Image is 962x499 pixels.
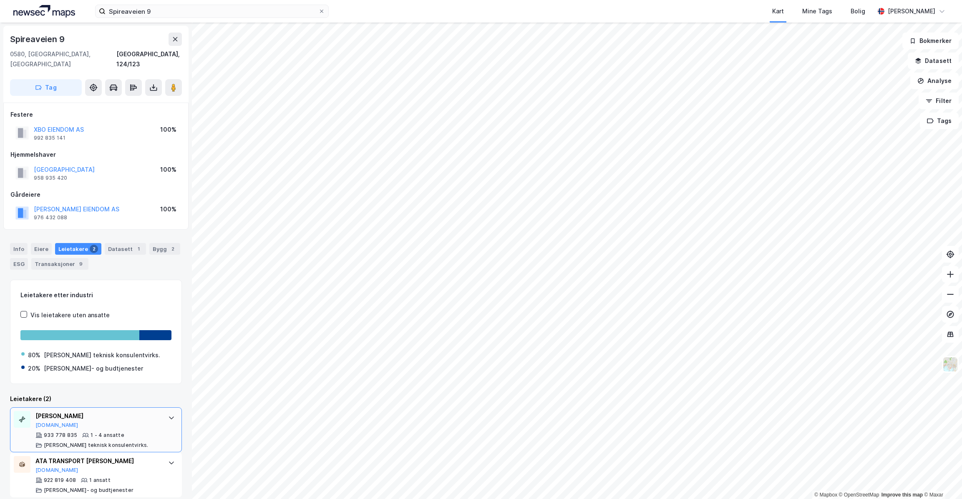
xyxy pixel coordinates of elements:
[28,350,40,360] div: 80%
[942,356,958,372] img: Z
[919,93,959,109] button: Filter
[10,110,181,120] div: Festere
[13,5,75,18] img: logo.a4113a55bc3d86da70a041830d287a7e.svg
[44,364,143,374] div: [PERSON_NAME]- og budtjenester
[902,33,959,49] button: Bokmerker
[35,467,78,474] button: [DOMAIN_NAME]
[34,135,65,141] div: 992 835 141
[10,33,66,46] div: Spireaveien 9
[10,258,28,270] div: ESG
[10,79,82,96] button: Tag
[149,243,180,255] div: Bygg
[44,350,160,360] div: [PERSON_NAME] teknisk konsulentvirks.
[106,5,318,18] input: Søk på adresse, matrikkel, gårdeiere, leietakere eller personer
[44,432,77,439] div: 933 778 835
[772,6,784,16] div: Kart
[851,6,865,16] div: Bolig
[89,477,111,484] div: 1 ansatt
[90,245,98,253] div: 2
[908,53,959,69] button: Datasett
[35,422,78,429] button: [DOMAIN_NAME]
[888,6,935,16] div: [PERSON_NAME]
[10,394,182,404] div: Leietakere (2)
[160,125,176,135] div: 100%
[920,459,962,499] iframe: Chat Widget
[31,258,88,270] div: Transaksjoner
[910,73,959,89] button: Analyse
[55,243,101,255] div: Leietakere
[160,204,176,214] div: 100%
[10,243,28,255] div: Info
[35,411,160,421] div: [PERSON_NAME]
[814,492,837,498] a: Mapbox
[10,150,181,160] div: Hjemmelshaver
[30,310,110,320] div: Vis leietakere uten ansatte
[116,49,182,69] div: [GEOGRAPHIC_DATA], 124/123
[10,49,116,69] div: 0580, [GEOGRAPHIC_DATA], [GEOGRAPHIC_DATA]
[839,492,879,498] a: OpenStreetMap
[20,290,171,300] div: Leietakere etter industri
[44,487,133,494] div: [PERSON_NAME]- og budtjenester
[105,243,146,255] div: Datasett
[169,245,177,253] div: 2
[44,442,148,449] div: [PERSON_NAME] teknisk konsulentvirks.
[134,245,143,253] div: 1
[881,492,923,498] a: Improve this map
[31,243,52,255] div: Eiere
[44,477,76,484] div: 922 819 408
[920,113,959,129] button: Tags
[28,364,40,374] div: 20%
[920,459,962,499] div: Kontrollprogram for chat
[77,260,85,268] div: 9
[802,6,832,16] div: Mine Tags
[10,190,181,200] div: Gårdeiere
[160,165,176,175] div: 100%
[35,456,160,466] div: ATA TRANSPORT [PERSON_NAME]
[34,175,67,181] div: 958 935 420
[91,432,124,439] div: 1 - 4 ansatte
[34,214,67,221] div: 976 432 088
